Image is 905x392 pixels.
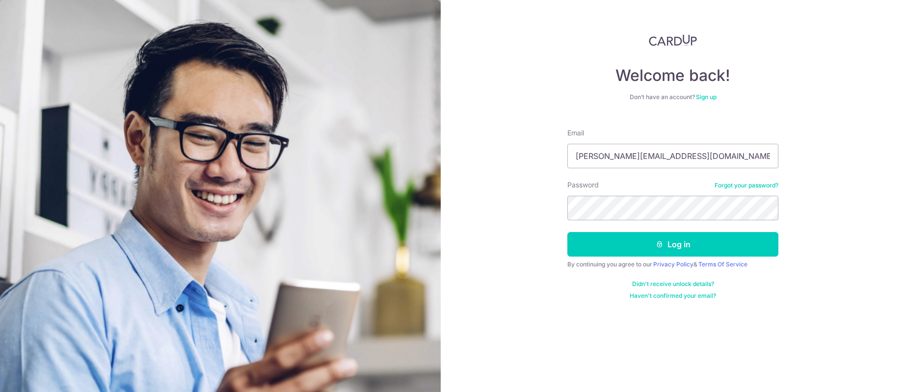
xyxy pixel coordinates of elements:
label: Password [567,180,599,190]
h4: Welcome back! [567,66,778,85]
label: Email [567,128,584,138]
div: Don’t have an account? [567,93,778,101]
a: Terms Of Service [698,261,747,268]
a: Sign up [696,93,717,101]
a: Haven't confirmed your email? [630,292,716,300]
img: CardUp Logo [649,34,697,46]
a: Forgot your password? [715,182,778,189]
div: By continuing you agree to our & [567,261,778,268]
input: Enter your Email [567,144,778,168]
button: Log in [567,232,778,257]
a: Privacy Policy [653,261,693,268]
a: Didn't receive unlock details? [632,280,714,288]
